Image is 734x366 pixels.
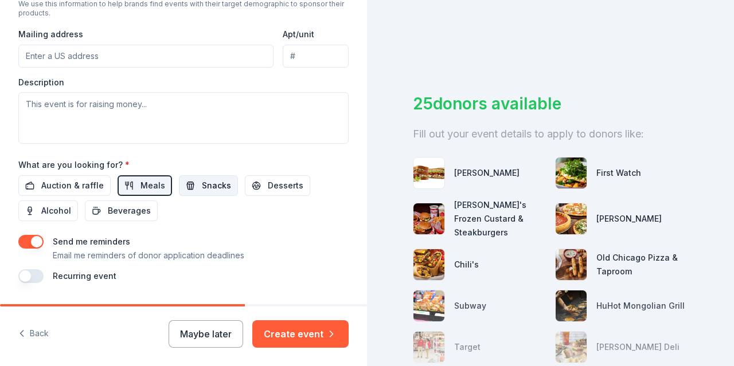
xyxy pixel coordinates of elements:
[413,158,444,188] img: photo for Milio's
[41,179,104,192] span: Auction & raffle
[556,158,587,188] img: photo for First Watch
[556,249,587,280] img: photo for Old Chicago Pizza & Taproom
[18,175,111,196] button: Auction & raffle
[18,322,49,346] button: Back
[108,204,151,218] span: Beverages
[454,166,520,180] div: [PERSON_NAME]
[18,77,64,88] label: Description
[18,200,78,221] button: Alcohol
[454,258,479,271] div: Chili's
[245,175,310,196] button: Desserts
[53,237,130,246] label: Send me reminders
[596,212,662,226] div: [PERSON_NAME]
[85,200,158,221] button: Beverages
[596,251,688,278] div: Old Chicago Pizza & Taproom
[118,175,172,196] button: Meals
[283,29,314,40] label: Apt/unit
[18,29,83,40] label: Mailing address
[454,198,546,239] div: [PERSON_NAME]'s Frozen Custard & Steakburgers
[140,179,165,192] span: Meals
[596,166,641,180] div: First Watch
[53,249,244,262] p: Email me reminders of donor application deadlines
[413,203,444,234] img: photo for Freddy's Frozen Custard & Steakburgers
[169,320,243,348] button: Maybe later
[556,203,587,234] img: photo for Giordano's
[413,125,688,143] div: Fill out your event details to apply to donors like:
[18,45,274,68] input: Enter a US address
[202,179,231,192] span: Snacks
[41,204,71,218] span: Alcohol
[268,179,303,192] span: Desserts
[283,45,349,68] input: #
[413,249,444,280] img: photo for Chili's
[252,320,349,348] button: Create event
[53,271,116,281] label: Recurring event
[179,175,238,196] button: Snacks
[18,159,130,171] label: What are you looking for?
[413,92,688,116] div: 25 donors available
